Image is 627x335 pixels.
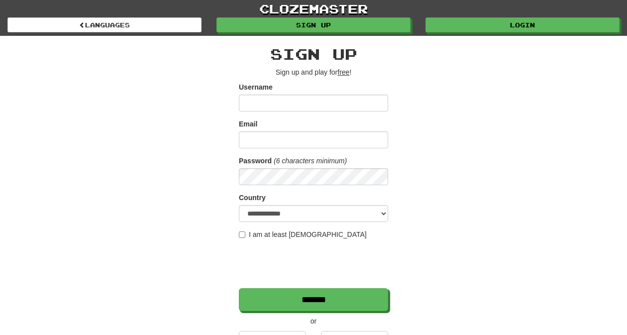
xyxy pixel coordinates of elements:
label: I am at least [DEMOGRAPHIC_DATA] [239,229,367,239]
a: Login [425,17,620,32]
input: I am at least [DEMOGRAPHIC_DATA] [239,231,245,238]
u: free [337,68,349,76]
a: Sign up [216,17,411,32]
iframe: reCAPTCHA [239,244,390,283]
a: Languages [7,17,202,32]
h2: Sign up [239,46,388,62]
p: Sign up and play for ! [239,67,388,77]
label: Email [239,119,257,129]
label: Country [239,193,266,203]
p: or [239,316,388,326]
em: (6 characters minimum) [274,157,347,165]
label: Password [239,156,272,166]
label: Username [239,82,273,92]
